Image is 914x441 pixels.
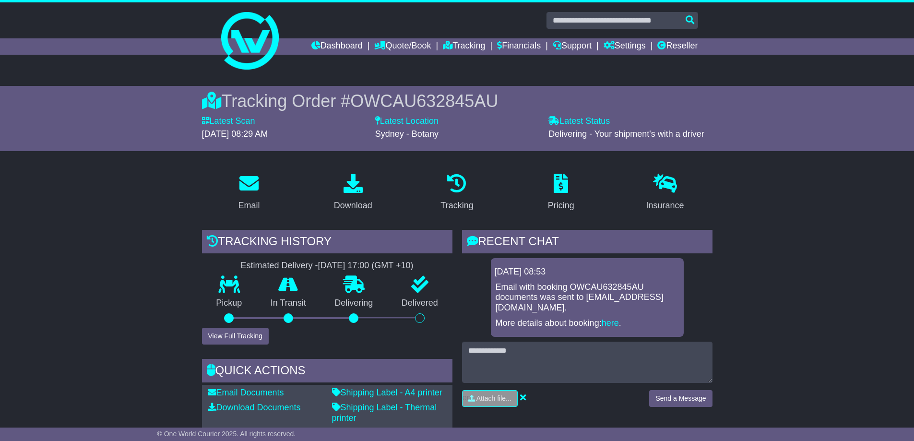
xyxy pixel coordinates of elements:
span: [DATE] 08:29 AM [202,129,268,139]
a: Settings [604,38,646,55]
div: Pricing [548,199,574,212]
div: Estimated Delivery - [202,261,452,271]
a: Shipping Label - Thermal printer [332,403,437,423]
div: [DATE] 08:53 [495,267,680,277]
a: Pricing [542,170,581,215]
a: Download [328,170,379,215]
label: Latest Status [548,116,610,127]
button: Send a Message [649,390,712,407]
p: Email with booking OWCAU632845AU documents was sent to [EMAIL_ADDRESS][DOMAIN_NAME]. [496,282,679,313]
div: Tracking history [202,230,452,256]
p: Delivered [387,298,452,309]
div: Email [238,199,260,212]
div: Tracking Order # [202,91,712,111]
a: Tracking [443,38,485,55]
span: OWCAU632845AU [350,91,498,111]
a: Download Documents [208,403,301,412]
a: Quote/Book [374,38,431,55]
label: Latest Location [375,116,439,127]
span: Delivering - Your shipment's with a driver [548,129,704,139]
div: Quick Actions [202,359,452,385]
div: Tracking [440,199,473,212]
a: Reseller [657,38,698,55]
a: Insurance [640,170,690,215]
p: Pickup [202,298,257,309]
a: Support [553,38,592,55]
span: © One World Courier 2025. All rights reserved. [157,430,296,438]
p: More details about booking: . [496,318,679,329]
button: View Full Tracking [202,328,269,345]
a: here [602,318,619,328]
div: Download [334,199,372,212]
a: Email [232,170,266,215]
a: Tracking [434,170,479,215]
div: RECENT CHAT [462,230,712,256]
p: Delivering [320,298,388,309]
p: In Transit [256,298,320,309]
a: Financials [497,38,541,55]
span: Sydney - Botany [375,129,439,139]
div: [DATE] 17:00 (GMT +10) [318,261,414,271]
div: Insurance [646,199,684,212]
a: Email Documents [208,388,284,397]
a: Shipping Label - A4 printer [332,388,442,397]
a: Dashboard [311,38,363,55]
label: Latest Scan [202,116,255,127]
